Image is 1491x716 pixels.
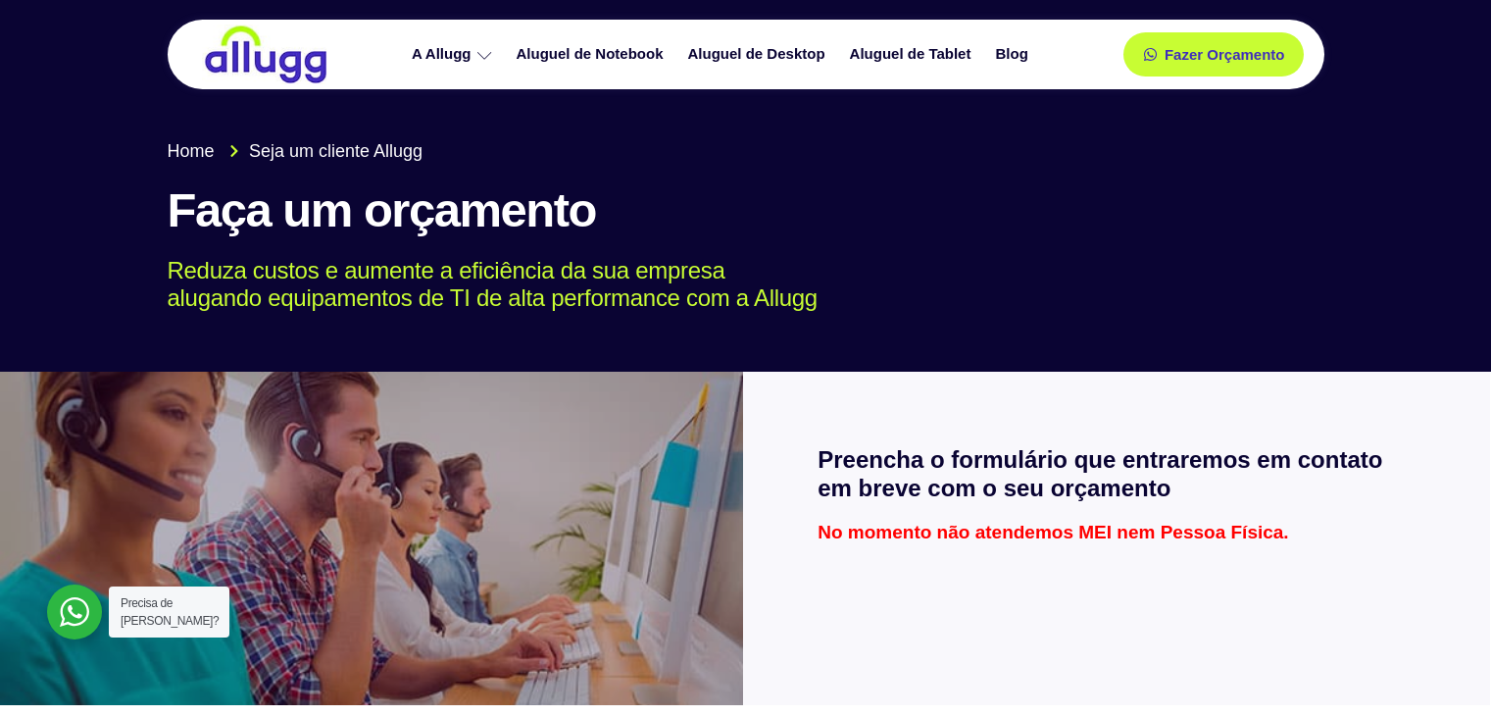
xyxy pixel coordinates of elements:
[121,596,219,628] span: Precisa de [PERSON_NAME]?
[168,257,1296,314] p: Reduza custos e aumente a eficiência da sua empresa alugando equipamentos de TI de alta performan...
[985,37,1042,72] a: Blog
[168,138,215,165] span: Home
[818,446,1416,503] h2: Preencha o formulário que entraremos em contato em breve com o seu orçamento
[818,523,1416,541] p: No momento não atendemos MEI nem Pessoa Física.
[507,37,678,72] a: Aluguel de Notebook
[202,25,329,84] img: locação de TI é Allugg
[678,37,840,72] a: Aluguel de Desktop
[244,138,422,165] span: Seja um cliente Allugg
[168,184,1324,237] h1: Faça um orçamento
[1165,47,1285,62] span: Fazer Orçamento
[1123,32,1305,77] a: Fazer Orçamento
[840,37,986,72] a: Aluguel de Tablet
[402,37,507,72] a: A Allugg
